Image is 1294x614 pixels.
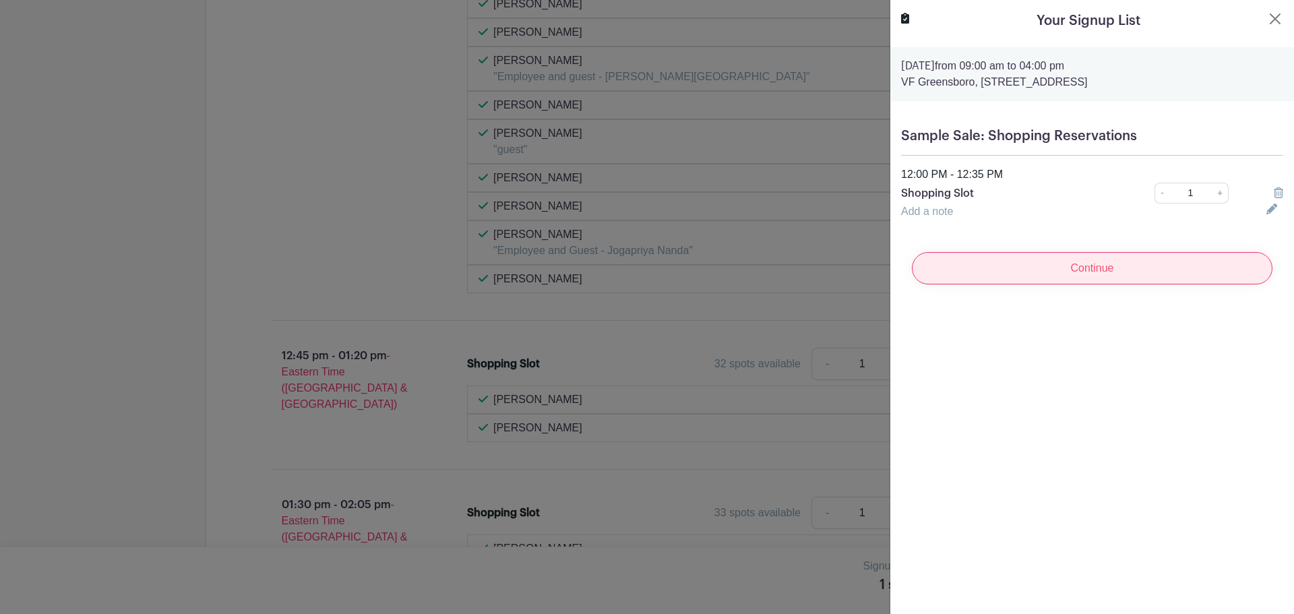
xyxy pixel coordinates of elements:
[1267,11,1283,27] button: Close
[901,61,935,71] strong: [DATE]
[901,128,1283,144] h5: Sample Sale: Shopping Reservations
[1212,183,1229,204] a: +
[901,206,953,217] a: Add a note
[901,58,1283,74] p: from 09:00 am to 04:00 pm
[1037,11,1140,31] h5: Your Signup List
[901,74,1283,90] p: VF Greensboro, [STREET_ADDRESS]
[901,185,1117,202] p: Shopping Slot
[1154,183,1169,204] a: -
[893,166,1291,183] div: 12:00 PM - 12:35 PM
[912,252,1272,284] input: Continue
